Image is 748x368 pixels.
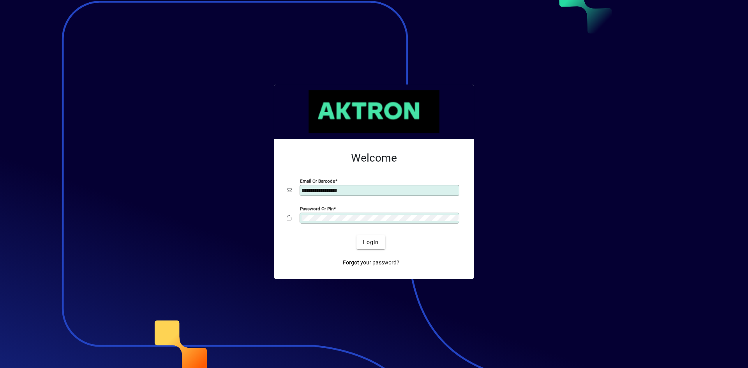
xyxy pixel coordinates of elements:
span: Forgot your password? [343,259,399,267]
mat-label: Email or Barcode [300,178,335,184]
span: Login [363,238,379,247]
button: Login [356,235,385,249]
mat-label: Password or Pin [300,206,333,211]
h2: Welcome [287,151,461,165]
a: Forgot your password? [340,255,402,269]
